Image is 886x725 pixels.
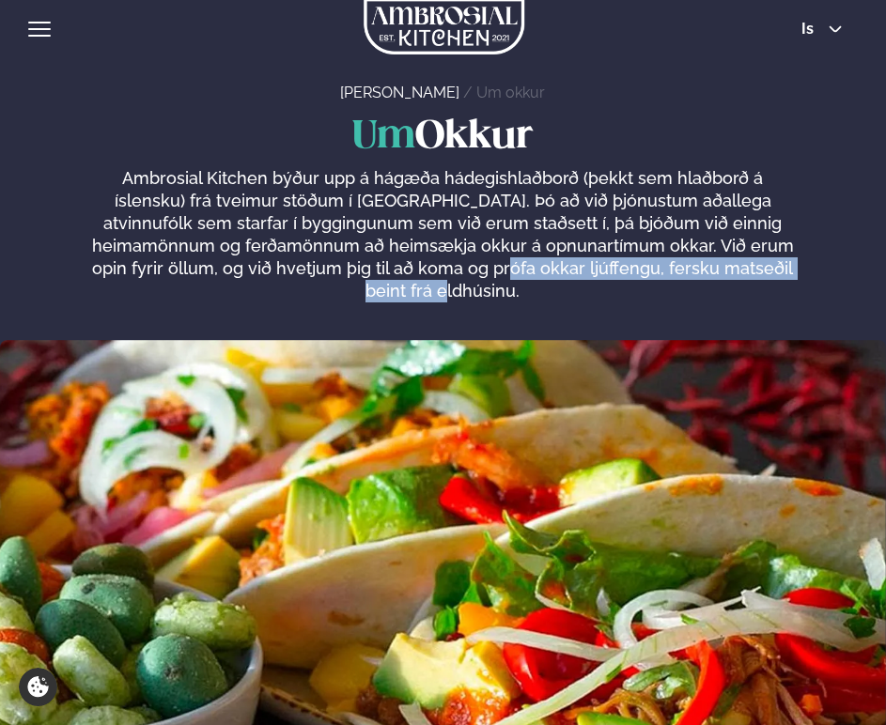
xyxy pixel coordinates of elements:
[801,22,819,37] span: is
[340,84,459,101] a: [PERSON_NAME]
[786,22,857,37] button: is
[87,167,798,302] p: Ambrosial Kitchen býður upp á hágæða hádegishlaðborð (þekkt sem hlaðborð á íslensku) frá tveimur ...
[476,84,545,101] a: Um okkur
[19,668,57,706] a: Cookie settings
[28,18,51,40] button: hamburger
[463,84,476,101] span: /
[38,116,848,160] h1: Okkur
[352,118,415,156] span: Um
